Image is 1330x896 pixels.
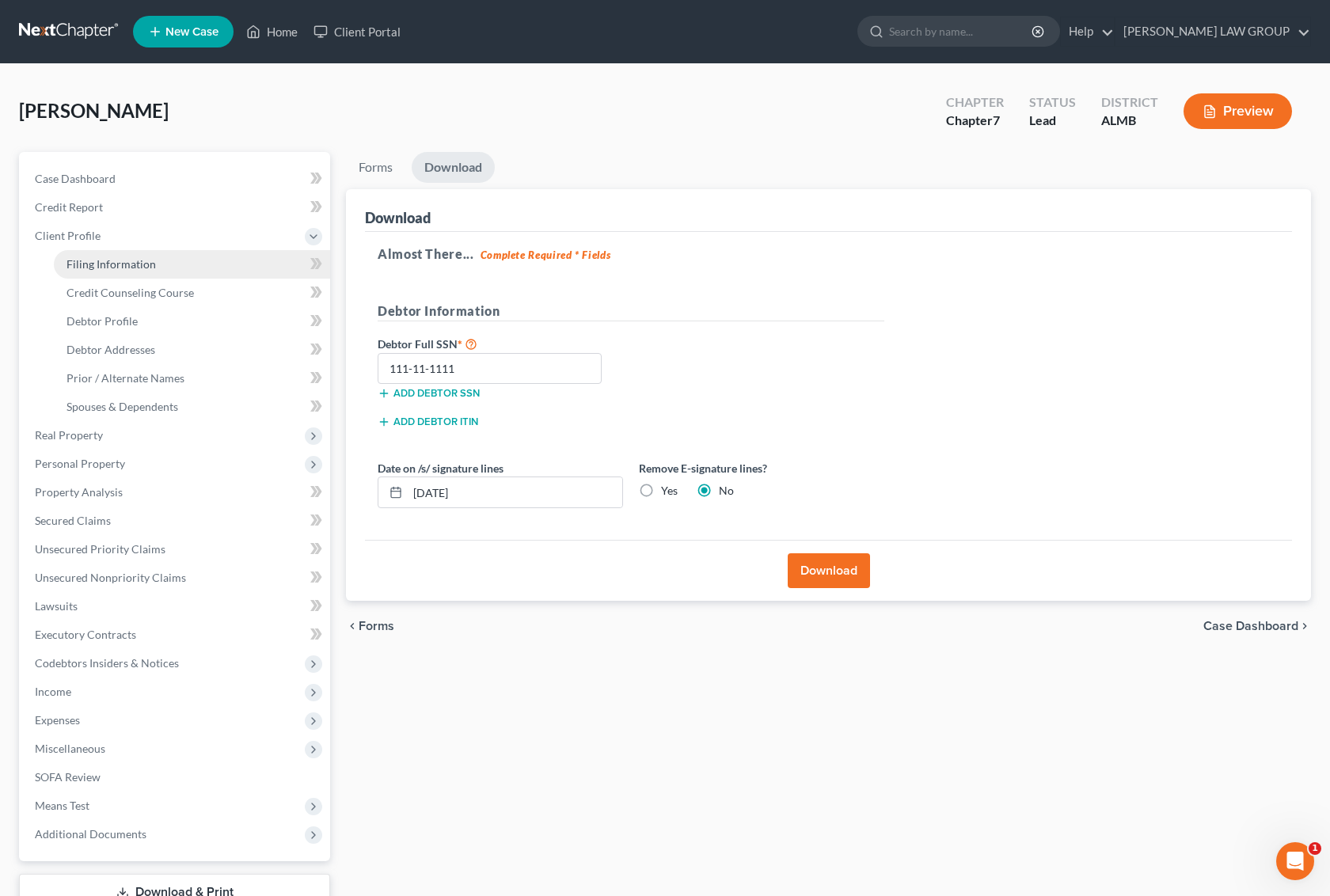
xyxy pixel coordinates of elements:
[54,250,330,279] a: Filing Information
[66,371,184,385] span: Prior / Alternate Names
[1029,93,1076,112] div: Status
[378,245,1279,264] h5: Almost There...
[22,564,330,592] a: Unsecured Nonpriority Claims
[35,485,123,499] span: Property Analysis
[719,483,734,499] label: No
[365,208,431,227] div: Download
[1298,620,1311,632] i: chevron_right
[378,416,478,428] button: Add debtor ITIN
[346,620,416,632] button: chevron_left Forms
[22,193,330,222] a: Credit Report
[35,742,105,755] span: Miscellaneous
[54,393,330,421] a: Spouses & Dependents
[481,249,611,261] strong: Complete Required * Fields
[408,477,622,507] input: MM/DD/YYYY
[346,152,405,183] a: Forms
[1309,842,1321,855] span: 1
[378,302,884,321] h5: Debtor Information
[639,460,884,476] label: Remove E-signature lines?
[35,799,89,812] span: Means Test
[946,93,1004,112] div: Chapter
[22,763,330,792] a: SOFA Review
[359,620,394,632] span: Forms
[35,172,116,185] span: Case Dashboard
[22,507,330,535] a: Secured Claims
[22,165,330,193] a: Case Dashboard
[1061,17,1114,46] a: Help
[35,514,111,527] span: Secured Claims
[66,286,194,299] span: Credit Counseling Course
[54,364,330,393] a: Prior / Alternate Names
[66,314,138,328] span: Debtor Profile
[35,628,136,641] span: Executory Contracts
[378,387,480,400] button: Add debtor SSN
[661,483,678,499] label: Yes
[35,656,179,670] span: Codebtors Insiders & Notices
[35,457,125,470] span: Personal Property
[19,99,169,122] span: [PERSON_NAME]
[1101,93,1158,112] div: District
[946,112,1004,130] div: Chapter
[22,478,330,507] a: Property Analysis
[22,535,330,564] a: Unsecured Priority Claims
[35,571,186,584] span: Unsecured Nonpriority Claims
[1101,112,1158,130] div: ALMB
[1203,620,1298,632] span: Case Dashboard
[1203,620,1311,632] a: Case Dashboard chevron_right
[66,343,155,356] span: Debtor Addresses
[165,26,218,38] span: New Case
[788,553,870,588] button: Download
[35,542,165,556] span: Unsecured Priority Claims
[22,592,330,621] a: Lawsuits
[993,112,1000,127] span: 7
[412,152,495,183] a: Download
[35,713,80,727] span: Expenses
[346,620,359,632] i: chevron_left
[1115,17,1310,46] a: [PERSON_NAME] LAW GROUP
[35,827,146,841] span: Additional Documents
[378,353,602,385] input: XXX-XX-XXXX
[1276,842,1314,880] iframe: Intercom live chat
[54,307,330,336] a: Debtor Profile
[35,229,101,242] span: Client Profile
[238,17,306,46] a: Home
[22,621,330,649] a: Executory Contracts
[370,334,631,353] label: Debtor Full SSN
[35,599,78,613] span: Lawsuits
[889,17,1034,46] input: Search by name...
[35,200,103,214] span: Credit Report
[35,770,101,784] span: SOFA Review
[1184,93,1292,129] button: Preview
[1029,112,1076,130] div: Lead
[306,17,408,46] a: Client Portal
[35,685,71,698] span: Income
[66,257,156,271] span: Filing Information
[54,336,330,364] a: Debtor Addresses
[35,428,103,442] span: Real Property
[66,400,178,413] span: Spouses & Dependents
[54,279,330,307] a: Credit Counseling Course
[378,460,503,476] label: Date on /s/ signature lines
